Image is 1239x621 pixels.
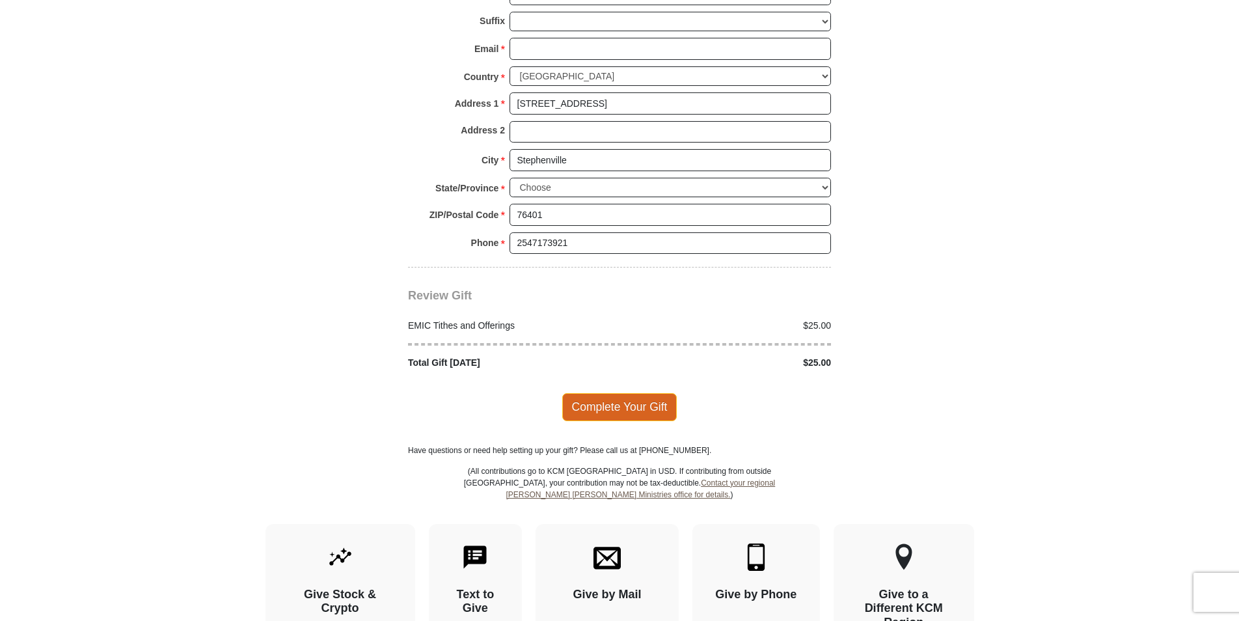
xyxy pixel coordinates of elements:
[895,544,913,571] img: other-region
[464,68,499,86] strong: Country
[558,588,656,602] h4: Give by Mail
[474,40,498,58] strong: Email
[463,465,776,524] p: (All contributions go to KCM [GEOGRAPHIC_DATA] in USD. If contributing from outside [GEOGRAPHIC_D...
[619,319,838,333] div: $25.00
[562,393,677,421] span: Complete Your Gift
[452,588,500,616] h4: Text to Give
[471,234,499,252] strong: Phone
[619,356,838,370] div: $25.00
[455,94,499,113] strong: Address 1
[742,544,770,571] img: mobile.svg
[461,121,505,139] strong: Address 2
[593,544,621,571] img: envelope.svg
[402,356,620,370] div: Total Gift [DATE]
[480,12,505,30] strong: Suffix
[327,544,354,571] img: give-by-stock.svg
[482,151,498,169] strong: City
[408,445,831,456] p: Have questions or need help setting up your gift? Please call us at [PHONE_NUMBER].
[506,478,775,499] a: Contact your regional [PERSON_NAME] [PERSON_NAME] Ministries office for details.
[429,206,499,224] strong: ZIP/Postal Code
[435,179,498,197] strong: State/Province
[402,319,620,333] div: EMIC Tithes and Offerings
[715,588,797,602] h4: Give by Phone
[461,544,489,571] img: text-to-give.svg
[408,289,472,302] span: Review Gift
[288,588,392,616] h4: Give Stock & Crypto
